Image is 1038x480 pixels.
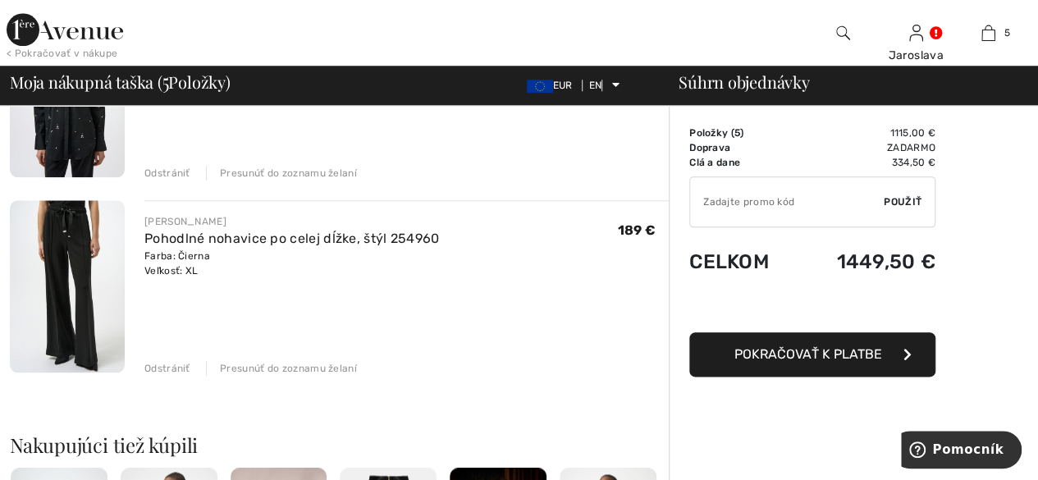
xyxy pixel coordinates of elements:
[1004,27,1009,39] font: 5
[144,363,190,374] font: Odstrániť
[909,23,923,43] img: Moje informácie
[7,48,117,59] font: < Pokračovať v nákupe
[618,222,656,238] font: 189 €
[884,196,921,208] font: Použiť
[553,80,573,91] font: EUR
[589,80,602,91] font: EN
[734,127,740,139] font: 5
[144,167,190,179] font: Odstrániť
[836,23,850,43] img: vyhľadať na webovej stránke
[953,23,1024,43] a: 5
[144,265,198,277] font: Veľkosť: XL
[162,66,169,94] font: 5
[168,71,230,93] font: Položky)
[144,231,440,246] a: Pohodlné nohavice po celej dĺžke, štýl 254960
[689,332,935,377] button: Pokračovať k platbe
[10,71,162,93] font: Moja nákupná taška (
[7,13,123,46] img: Prvá trieda
[220,363,357,374] font: Presunúť do zoznamu želaní
[689,142,730,153] font: Doprava
[690,177,884,226] input: Promo kód
[679,71,809,93] font: Súhrn objednávky
[10,200,125,373] img: Pohodlné nohavice po celej dĺžke, štýl 254960
[981,23,995,43] img: Moja taška
[901,431,1022,472] iframe: Otvorí widget, kde nájdete viac informácií
[740,127,743,139] font: )
[527,80,553,93] img: Euro
[889,127,935,139] font: 1115,00 €
[220,167,357,179] font: Presunúť do zoznamu želaní
[888,48,944,62] font: Jaroslava
[909,25,923,40] a: Prihlásiť sa
[836,250,935,273] font: 1449,50 €
[144,216,226,227] font: [PERSON_NAME]
[734,346,882,362] font: Pokračovať k platbe
[689,157,740,168] font: Clá a dane
[887,142,935,153] font: Zadarmo
[689,250,769,273] font: Celkom
[689,290,935,327] iframe: PayPal
[144,250,210,262] font: Farba: Čierna
[892,157,935,168] font: 334,50 €
[10,432,198,458] font: Nakupujúci tiež kúpili
[689,127,734,139] font: Položky (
